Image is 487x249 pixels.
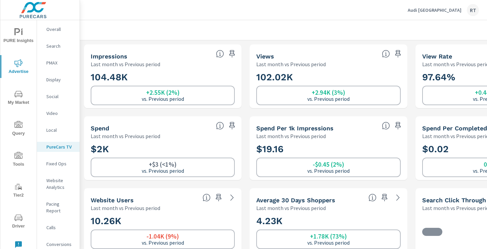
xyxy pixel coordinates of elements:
[213,192,224,203] span: Save this to your personalized report
[37,108,80,118] div: Video
[46,110,74,117] p: Video
[46,76,74,83] p: Display
[2,214,35,230] span: Driver
[2,183,35,199] span: Tier2
[146,233,179,240] h6: -1.04K (9%)
[37,199,80,216] div: Pacing Report
[256,71,400,83] h2: 102.02K
[37,75,80,85] div: Display
[91,60,160,68] p: Last month vs Previous period
[393,120,403,131] span: Save this to your personalized report
[91,215,235,227] h2: 10.26K
[142,168,184,174] p: vs. Previous period
[46,224,74,231] p: Calls
[149,161,177,168] h6: +$3 (<1%)
[46,93,74,100] p: Social
[91,143,235,155] h2: $2K
[467,4,479,16] div: RT
[46,177,74,191] p: Website Analytics
[379,192,390,203] span: Save this to your personalized report
[382,50,390,58] span: Number of times your connected TV ad was viewed completely by a user. [Source: This data is provi...
[393,48,403,59] span: Save this to your personalized report
[310,233,347,240] h6: +1.78K (73%)
[46,59,74,66] p: PMAX
[393,192,403,203] a: See more details in report
[46,43,74,49] p: Search
[256,197,335,204] h5: Average 30 Days Shoppers
[2,28,35,45] span: PURE Insights
[37,142,80,152] div: PureCars TV
[256,125,334,132] h5: Spend Per 1k Impressions
[91,125,109,132] h5: Spend
[2,121,35,137] span: Query
[37,222,80,233] div: Calls
[368,194,377,202] span: A rolling 30 day total of daily Shoppers on the dealership website, averaged over the selected da...
[227,120,237,131] span: Save this to your personalized report
[408,7,461,13] p: Audi [GEOGRAPHIC_DATA]
[203,194,211,202] span: Unique website visitors over the selected time period. [Source: Website Analytics]
[382,122,390,130] span: Total spend per 1,000 impressions. [Source: This data is provided by the video advertising platform]
[46,143,74,150] p: PureCars TV
[256,132,326,140] p: Last month vs Previous period
[2,59,35,76] span: Advertise
[91,197,134,204] h5: Website Users
[227,192,237,203] a: See more details in report
[256,143,400,155] h2: $19.16
[2,152,35,168] span: Tools
[37,125,80,135] div: Local
[307,240,350,246] p: vs. Previous period
[313,161,344,168] h6: -$0.45 (2%)
[2,90,35,107] span: My Market
[312,89,345,96] h6: +2.94K (3%)
[91,53,127,60] h5: Impressions
[216,50,224,58] span: Number of times your connected TV ad was presented to a user. [Source: This data is provided by t...
[37,24,80,34] div: Overall
[37,58,80,68] div: PMAX
[256,60,326,68] p: Last month vs Previous period
[46,26,74,33] p: Overall
[422,53,452,60] h5: View Rate
[256,215,400,227] h2: 4.23K
[216,122,224,130] span: Cost of your connected TV ad campaigns. [Source: This data is provided by the video advertising p...
[256,204,326,212] p: Last month vs Previous period
[307,168,350,174] p: vs. Previous period
[37,91,80,101] div: Social
[91,71,235,83] h2: 104.48K
[146,89,180,96] h6: +2.55K (2%)
[46,241,74,248] p: Conversions
[142,240,184,246] p: vs. Previous period
[256,53,274,60] h5: Views
[37,159,80,169] div: Fixed Ops
[37,175,80,192] div: Website Analytics
[91,204,160,212] p: Last month vs Previous period
[46,201,74,214] p: Pacing Report
[91,132,160,140] p: Last month vs Previous period
[46,160,74,167] p: Fixed Ops
[307,96,350,102] p: vs. Previous period
[142,96,184,102] p: vs. Previous period
[46,127,74,133] p: Local
[37,41,80,51] div: Search
[227,48,237,59] span: Save this to your personalized report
